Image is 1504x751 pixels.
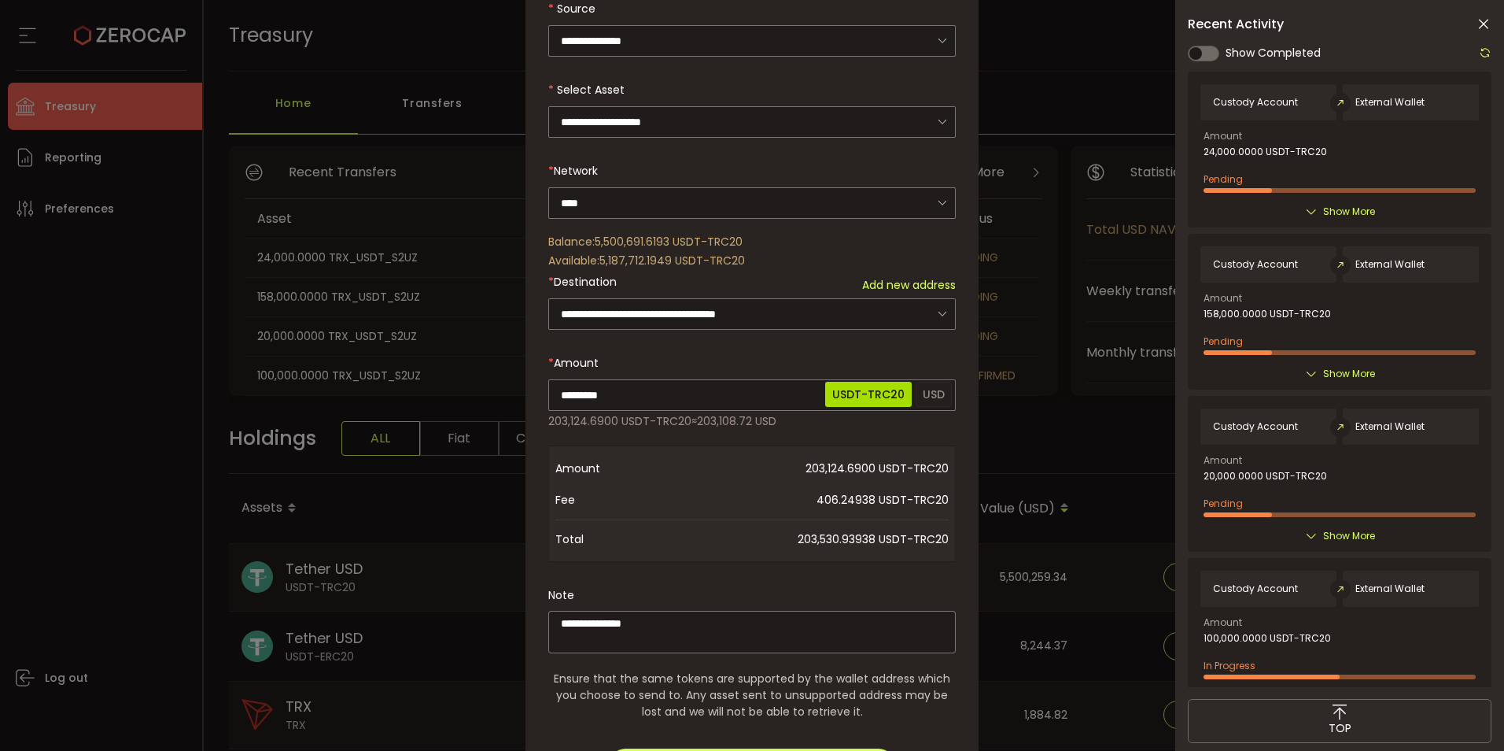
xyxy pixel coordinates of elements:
span: 203,108.72 USD [697,413,776,429]
span: Pending [1204,335,1243,348]
span: Custody Account [1213,97,1298,108]
span: External Wallet [1355,421,1425,432]
span: Amount [554,355,599,371]
span: 20,000.0000 USDT-TRC20 [1204,471,1327,482]
span: Add new address [862,277,956,294]
span: USDT-TRC20 [825,382,912,407]
span: Show More [1323,366,1375,382]
span: 203,124.6900 USDT-TRC20 [548,413,691,429]
span: External Wallet [1355,97,1425,108]
span: Show More [1323,528,1375,544]
span: Network [554,163,598,179]
span: In Progress [1204,659,1255,672]
span: External Wallet [1355,259,1425,270]
span: Total [555,523,681,555]
span: 100,000.0000 USDT-TRC20 [1204,633,1331,644]
span: Show Completed [1226,45,1321,61]
span: Fee [555,484,681,516]
span: Custody Account [1213,259,1298,270]
span: Balance: [548,234,595,250]
iframe: Chat Widget [1425,675,1504,751]
span: 24,000.0000 USDT-TRC20 [1204,146,1327,157]
span: Show More [1323,204,1375,220]
span: 5,500,691.6193 USDT-TRC20 [595,234,743,250]
span: Available: [548,253,599,268]
span: Ensure that the same tokens are supported by the wallet address which you choose to send to. Any ... [548,671,956,720]
span: TOP [1329,720,1351,737]
span: Destination [554,274,617,290]
span: 5,187,712.1949 USDT-TRC20 [599,253,745,268]
span: 203,530.93938 USDT-TRC20 [681,523,949,555]
span: ≈ [691,413,697,429]
span: Custody Account [1213,421,1298,432]
span: Amount [1204,294,1242,303]
span: 406.24938 USDT-TRC20 [681,484,949,516]
span: Amount [1204,618,1242,627]
label: Note [548,587,574,603]
span: 203,124.6900 USDT-TRC20 [681,453,949,484]
span: USD [916,382,952,407]
span: Recent Activity [1188,18,1284,31]
span: Amount [1204,131,1242,141]
span: Amount [1204,456,1242,465]
span: Amount [555,453,681,484]
span: Pending [1204,172,1243,186]
span: Pending [1204,497,1243,510]
span: Custody Account [1213,583,1298,594]
span: External Wallet [1355,583,1425,594]
span: 158,000.0000 USDT-TRC20 [1204,309,1331,320]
